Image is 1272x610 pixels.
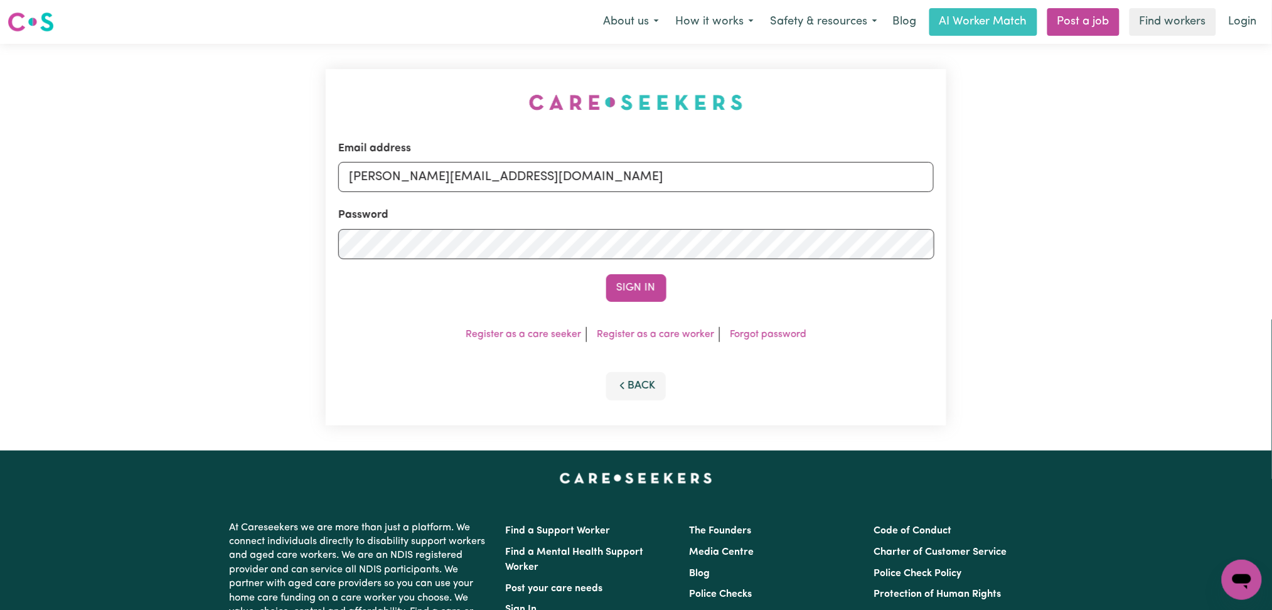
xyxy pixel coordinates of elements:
[466,329,581,340] a: Register as a care seeker
[730,329,806,340] a: Forgot password
[667,9,762,35] button: How it works
[506,584,603,594] a: Post your care needs
[1130,8,1216,36] a: Find workers
[874,547,1007,557] a: Charter of Customer Service
[690,526,752,536] a: The Founders
[606,274,666,302] button: Sign In
[606,372,666,400] button: Back
[338,141,411,157] label: Email address
[1222,560,1262,600] iframe: Button to launch messaging window
[506,547,644,572] a: Find a Mental Health Support Worker
[690,547,754,557] a: Media Centre
[8,11,54,33] img: Careseekers logo
[597,329,714,340] a: Register as a care worker
[338,207,388,223] label: Password
[338,162,934,192] input: Email address
[595,9,667,35] button: About us
[874,526,951,536] a: Code of Conduct
[690,569,710,579] a: Blog
[560,473,712,483] a: Careseekers home page
[8,8,54,36] a: Careseekers logo
[762,9,885,35] button: Safety & resources
[690,589,752,599] a: Police Checks
[506,526,611,536] a: Find a Support Worker
[874,589,1001,599] a: Protection of Human Rights
[885,8,924,36] a: Blog
[929,8,1037,36] a: AI Worker Match
[874,569,961,579] a: Police Check Policy
[1221,8,1264,36] a: Login
[1047,8,1120,36] a: Post a job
